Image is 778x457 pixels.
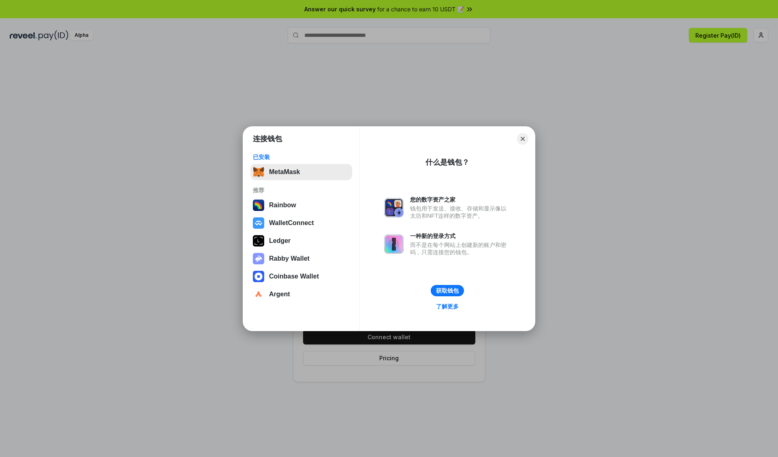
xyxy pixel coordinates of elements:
[253,153,350,161] div: 已安装
[269,291,290,298] div: Argent
[436,287,459,294] div: 获取钱包
[253,235,264,247] img: svg+xml,%3Csvg%20xmlns%3D%22http%3A%2F%2Fwww.w3.org%2F2000%2Fsvg%22%20width%3D%2228%22%20height%3...
[269,168,300,176] div: MetaMask
[250,215,352,231] button: WalletConnect
[253,289,264,300] img: svg+xml,%3Csvg%20width%3D%2228%22%20height%3D%2228%22%20viewBox%3D%220%200%2028%2028%22%20fill%3D...
[253,187,350,194] div: 推荐
[410,232,511,240] div: 一种新的登录方式
[253,217,264,229] img: svg+xml,%3Csvg%20width%3D%2228%22%20height%3D%2228%22%20viewBox%3D%220%200%2028%2028%22%20fill%3D...
[410,196,511,203] div: 您的数字资产之家
[269,273,319,280] div: Coinbase Wallet
[253,200,264,211] img: svg+xml,%3Csvg%20width%3D%22120%22%20height%3D%22120%22%20viewBox%3D%220%200%20120%20120%22%20fil...
[410,241,511,256] div: 而不是在每个网站上创建新的账户和密码，只需连接您的钱包。
[431,285,464,296] button: 获取钱包
[250,164,352,180] button: MetaMask
[384,198,404,217] img: svg+xml,%3Csvg%20xmlns%3D%22http%3A%2F%2Fwww.w3.org%2F2000%2Fsvg%22%20fill%3D%22none%22%20viewBox...
[250,233,352,249] button: Ledger
[253,166,264,178] img: svg+xml,%3Csvg%20fill%3D%22none%22%20height%3D%2233%22%20viewBox%3D%220%200%2035%2033%22%20width%...
[253,271,264,282] img: svg+xml,%3Csvg%20width%3D%2228%22%20height%3D%2228%22%20viewBox%3D%220%200%2028%2028%22%20fill%3D...
[269,202,296,209] div: Rainbow
[384,234,404,254] img: svg+xml,%3Csvg%20xmlns%3D%22http%3A%2F%2Fwww.w3.org%2F2000%2Fsvg%22%20fill%3D%22none%22%20viewBox...
[250,286,352,302] button: Argent
[269,255,310,262] div: Rabby Wallet
[253,134,282,144] h1: 连接钱包
[425,157,469,167] div: 什么是钱包？
[517,133,528,145] button: Close
[250,197,352,213] button: Rainbow
[436,303,459,310] div: 了解更多
[250,251,352,267] button: Rabby Wallet
[269,219,314,227] div: WalletConnect
[410,205,511,219] div: 钱包用于发送、接收、存储和显示像以太坊和NFT这样的数字资产。
[250,268,352,285] button: Coinbase Wallet
[253,253,264,264] img: svg+xml,%3Csvg%20xmlns%3D%22http%3A%2F%2Fwww.w3.org%2F2000%2Fsvg%22%20fill%3D%22none%22%20viewBox...
[431,301,464,312] a: 了解更多
[269,237,291,244] div: Ledger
